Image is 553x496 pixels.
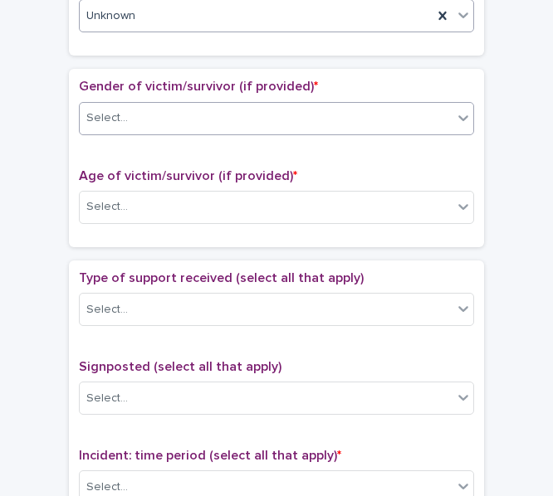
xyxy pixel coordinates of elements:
[79,80,318,93] span: Gender of victim/survivor (if provided)
[86,198,128,216] div: Select...
[79,271,364,284] span: Type of support received (select all that apply)
[86,479,128,496] div: Select...
[79,169,297,182] span: Age of victim/survivor (if provided)
[86,301,128,319] div: Select...
[79,360,281,373] span: Signposted (select all that apply)
[86,109,128,127] div: Select...
[79,449,341,462] span: Incident: time period (select all that apply)
[86,7,135,25] span: Unknown
[86,390,128,407] div: Select...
